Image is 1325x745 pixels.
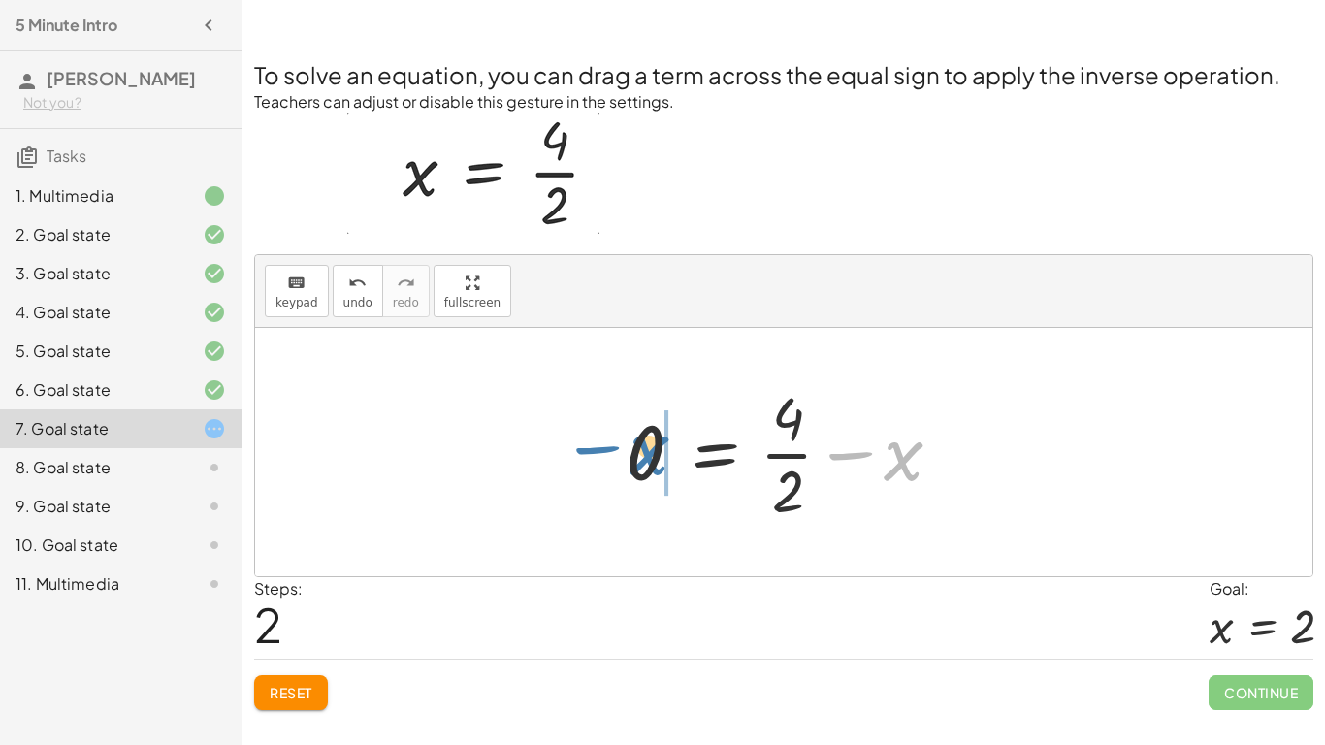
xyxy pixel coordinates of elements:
[203,184,226,208] i: Task finished.
[16,223,172,246] div: 2. Goal state
[275,296,318,309] span: keypad
[270,684,312,701] span: Reset
[16,534,172,557] div: 10. Goal state
[16,378,172,402] div: 6. Goal state
[16,417,172,440] div: 7. Goal state
[203,456,226,479] i: Task not started.
[203,340,226,363] i: Task finished and correct.
[23,93,226,113] div: Not you?
[16,301,172,324] div: 4. Goal state
[16,14,117,37] h4: 5 Minute Intro
[16,184,172,208] div: 1. Multimedia
[397,272,415,295] i: redo
[254,578,303,599] label: Steps:
[287,272,306,295] i: keyboard
[343,296,372,309] span: undo
[47,67,196,89] span: [PERSON_NAME]
[16,340,172,363] div: 5. Goal state
[393,296,419,309] span: redo
[382,265,430,317] button: redoredo
[16,456,172,479] div: 8. Goal state
[16,495,172,518] div: 9. Goal state
[203,301,226,324] i: Task finished and correct.
[254,58,1313,91] h2: To solve an equation, you can drag a term across the equal sign to apply the inverse operation.
[203,534,226,557] i: Task not started.
[348,272,367,295] i: undo
[203,223,226,246] i: Task finished and correct.
[16,262,172,285] div: 3. Goal state
[254,595,282,654] span: 2
[254,91,1313,113] p: Teachers can adjust or disable this gesture in the settings.
[203,417,226,440] i: Task started.
[265,265,329,317] button: keyboardkeypad
[1210,577,1313,600] div: Goal:
[203,262,226,285] i: Task finished and correct.
[203,378,226,402] i: Task finished and correct.
[347,113,599,234] img: c788a6d77d9154971f29053eadcc2af279330bb9bb77f53f8f73feab2825953f.gif
[47,146,86,166] span: Tasks
[434,265,511,317] button: fullscreen
[333,265,383,317] button: undoundo
[203,495,226,518] i: Task not started.
[444,296,501,309] span: fullscreen
[203,572,226,596] i: Task not started.
[254,675,328,710] button: Reset
[16,572,172,596] div: 11. Multimedia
